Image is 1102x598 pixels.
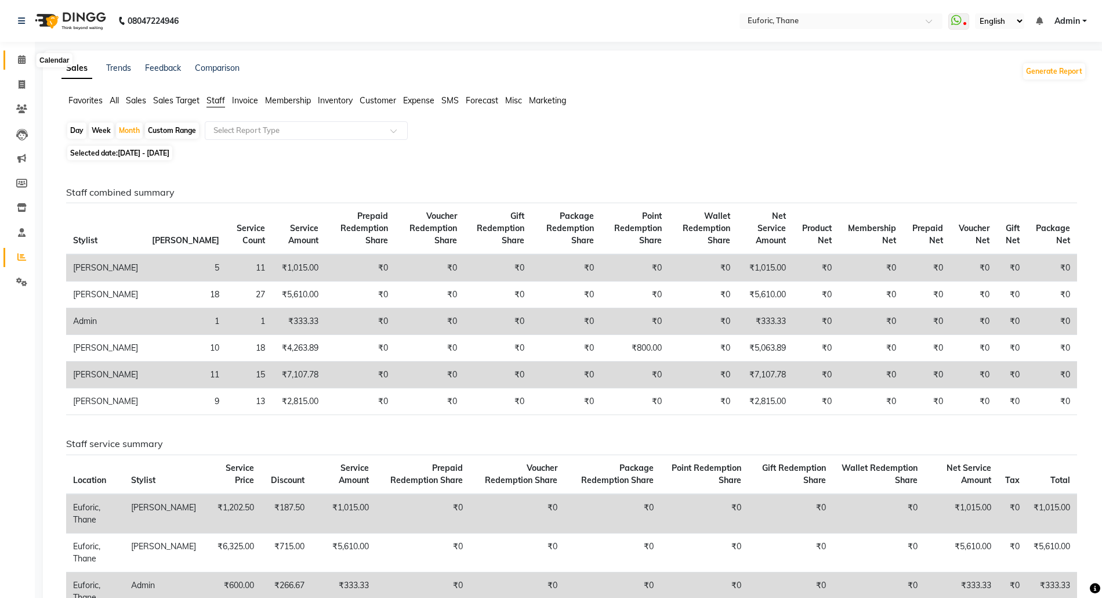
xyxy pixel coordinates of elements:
td: ₹0 [996,362,1027,388]
div: Day [67,123,86,139]
td: ₹0 [793,282,839,308]
td: ₹0 [996,335,1027,362]
td: ₹0 [996,308,1027,335]
td: ₹5,610.00 [311,533,376,572]
td: ₹2,815.00 [737,388,793,415]
td: ₹0 [601,362,669,388]
td: ₹0 [531,335,601,362]
td: ₹0 [903,335,950,362]
td: ₹0 [325,308,394,335]
span: Service Count [237,223,265,246]
td: Admin [66,308,145,335]
td: ₹0 [839,388,903,415]
td: ₹0 [470,533,564,572]
img: logo [30,5,109,37]
td: 5 [145,254,226,282]
span: Prepaid Redemption Share [390,463,463,485]
span: Gift Redemption Share [477,211,524,246]
td: ₹0 [395,335,464,362]
span: Inventory [318,95,353,106]
td: ₹0 [793,254,839,282]
td: [PERSON_NAME] [66,335,145,362]
td: ₹1,015.00 [1027,494,1077,534]
td: ₹187.50 [261,494,311,534]
td: ₹0 [839,362,903,388]
td: [PERSON_NAME] [66,282,145,308]
td: ₹0 [601,282,669,308]
td: ₹0 [903,254,950,282]
td: ₹0 [839,254,903,282]
span: [DATE] - [DATE] [118,149,169,157]
td: ₹0 [531,388,601,415]
td: ₹0 [464,308,531,335]
span: Tax [1005,475,1020,485]
div: Custom Range [145,123,199,139]
td: ₹0 [903,362,950,388]
td: Euforic, Thane [66,494,124,534]
td: 1 [145,308,226,335]
a: Feedback [145,63,181,73]
td: ₹333.33 [737,308,793,335]
td: ₹0 [661,494,749,534]
td: ₹5,610.00 [737,282,793,308]
span: Gift Redemption Share [762,463,826,485]
span: Package Redemption Share [581,463,654,485]
td: ₹0 [903,282,950,308]
td: ₹0 [601,254,669,282]
td: ₹5,063.89 [737,335,793,362]
span: Misc [505,95,522,106]
td: ₹0 [793,388,839,415]
td: ₹0 [669,335,737,362]
td: ₹0 [601,308,669,335]
td: ₹0 [950,308,997,335]
td: ₹1,015.00 [925,494,998,534]
span: Prepaid Redemption Share [340,211,388,246]
td: ₹0 [325,282,394,308]
td: ₹0 [833,494,925,534]
td: ₹0 [1027,335,1077,362]
div: Calendar [37,53,72,67]
td: ₹0 [464,388,531,415]
td: ₹0 [950,362,997,388]
span: Expense [403,95,434,106]
td: ₹0 [793,308,839,335]
td: ₹0 [996,254,1027,282]
td: ₹0 [839,335,903,362]
td: ₹0 [325,362,394,388]
td: 1 [226,308,272,335]
td: ₹0 [325,388,394,415]
a: Trends [106,63,131,73]
td: ₹0 [1027,254,1077,282]
td: ₹715.00 [261,533,311,572]
td: ₹0 [748,533,833,572]
td: ₹800.00 [601,335,669,362]
td: [PERSON_NAME] [66,362,145,388]
span: Point Redemption Share [614,211,662,246]
td: ₹0 [839,282,903,308]
h6: Staff combined summary [66,187,1077,198]
td: ₹0 [325,254,394,282]
button: Generate Report [1023,63,1085,80]
span: SMS [441,95,459,106]
td: ₹0 [464,362,531,388]
td: ₹7,107.78 [737,362,793,388]
td: ₹0 [464,335,531,362]
td: ₹0 [998,494,1027,534]
span: [PERSON_NAME] [152,235,219,246]
td: 10 [145,335,226,362]
td: ₹0 [395,388,464,415]
span: Wallet Redemption Share [842,463,918,485]
td: ₹0 [669,388,737,415]
td: ₹0 [669,308,737,335]
td: ₹0 [996,282,1027,308]
td: ₹0 [833,533,925,572]
span: Selected date: [67,146,172,160]
td: ₹0 [1027,388,1077,415]
td: [PERSON_NAME] [124,533,203,572]
span: Sales Target [153,95,200,106]
span: Forecast [466,95,498,106]
span: Prepaid Net [912,223,943,246]
td: ₹0 [839,308,903,335]
span: Customer [360,95,396,106]
td: ₹0 [1027,282,1077,308]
